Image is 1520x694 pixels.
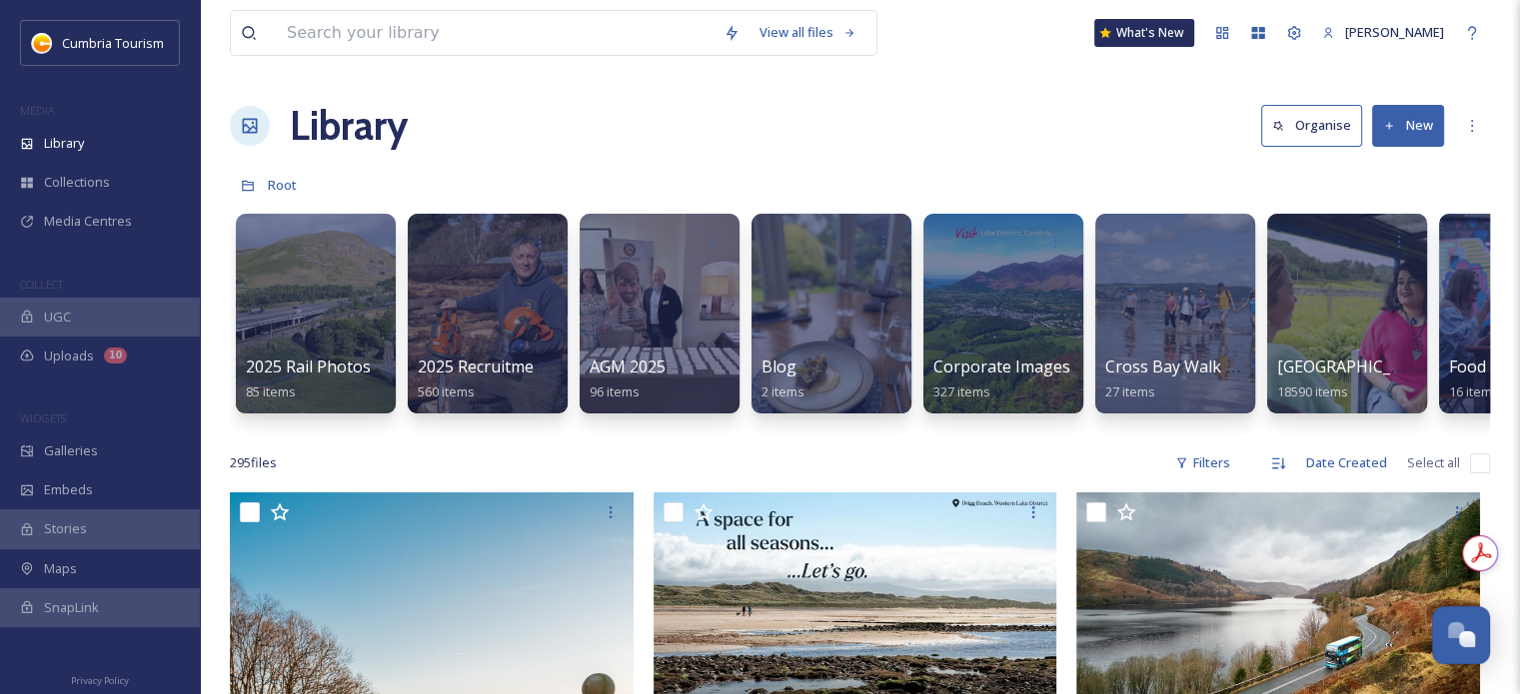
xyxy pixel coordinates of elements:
[290,96,408,156] a: Library
[1105,355,1261,377] span: Cross Bay Walk 2024
[71,674,129,687] span: Privacy Policy
[933,357,1070,400] a: Corporate Images327 items
[933,382,990,400] span: 327 items
[44,308,71,327] span: UGC
[230,453,277,472] span: 295 file s
[32,33,52,53] img: images.jpg
[20,277,63,292] span: COLLECT
[104,347,127,363] div: 10
[1094,19,1194,47] a: What's New
[277,11,714,55] input: Search your library
[590,382,640,400] span: 96 items
[1105,357,1261,400] a: Cross Bay Walk 202427 items
[418,357,692,400] a: 2025 Recruitment - [PERSON_NAME]560 items
[1277,382,1348,400] span: 18590 items
[418,382,475,400] span: 560 items
[44,441,98,460] span: Galleries
[1296,443,1397,482] div: Date Created
[761,355,796,377] span: Blog
[590,355,666,377] span: AGM 2025
[750,13,866,52] a: View all files
[20,103,55,118] span: MEDIA
[1261,105,1362,146] button: Organise
[1105,382,1155,400] span: 27 items
[1407,453,1460,472] span: Select all
[44,559,77,578] span: Maps
[246,357,371,400] a: 2025 Rail Photos85 items
[246,382,296,400] span: 85 items
[418,355,692,377] span: 2025 Recruitment - [PERSON_NAME]
[1312,13,1454,52] a: [PERSON_NAME]
[44,480,93,499] span: Embeds
[20,410,66,425] span: WIDGETS
[1277,355,1438,377] span: [GEOGRAPHIC_DATA]
[44,173,110,192] span: Collections
[44,212,132,231] span: Media Centres
[44,598,99,617] span: SnapLink
[44,519,87,538] span: Stories
[1345,23,1444,41] span: [PERSON_NAME]
[268,176,297,194] span: Root
[44,347,94,365] span: Uploads
[1165,443,1240,482] div: Filters
[1449,382,1499,400] span: 16 items
[44,134,84,153] span: Library
[933,355,1070,377] span: Corporate Images
[761,357,804,400] a: Blog2 items
[590,357,666,400] a: AGM 202596 items
[1432,606,1490,664] button: Open Chat
[268,173,297,197] a: Root
[761,382,804,400] span: 2 items
[1372,105,1444,146] button: New
[62,34,164,52] span: Cumbria Tourism
[1277,357,1438,400] a: [GEOGRAPHIC_DATA]18590 items
[71,667,129,691] a: Privacy Policy
[246,355,371,377] span: 2025 Rail Photos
